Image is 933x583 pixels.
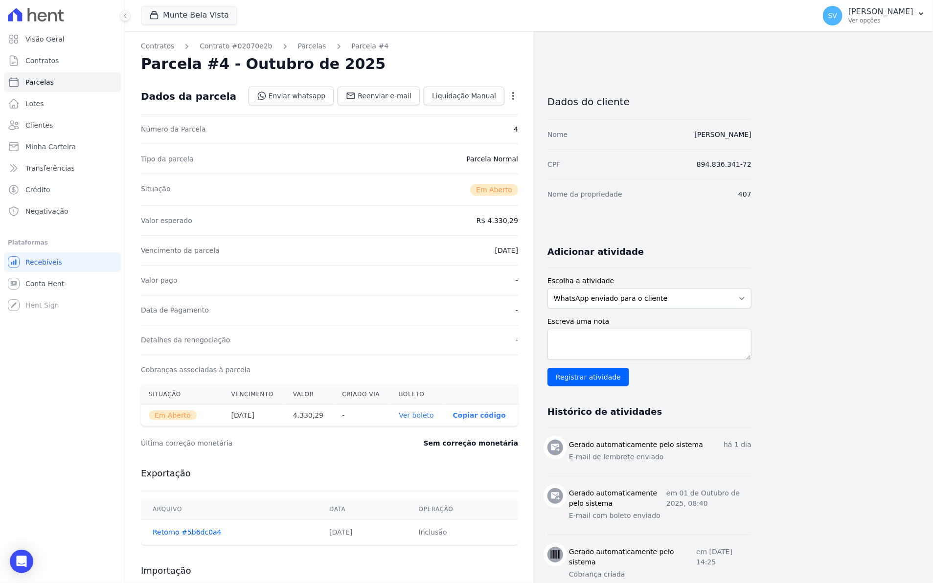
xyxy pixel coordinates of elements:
[547,96,751,108] h3: Dados do cliente
[815,2,933,29] button: SV [PERSON_NAME] Ver opções
[141,438,364,448] dt: Última correção monetária
[25,142,76,152] span: Minha Carteira
[25,279,64,289] span: Conta Hent
[4,202,121,221] a: Negativação
[149,410,197,420] span: Em Aberto
[391,384,445,404] th: Boleto
[697,159,751,169] dd: 894.836.341-72
[4,137,121,157] a: Minha Carteira
[334,384,391,404] th: Criado via
[25,56,59,66] span: Contratos
[10,550,33,573] div: Open Intercom Messenger
[224,404,285,426] th: [DATE]
[25,99,44,109] span: Lotes
[399,411,433,419] a: Ver boleto
[4,51,121,70] a: Contratos
[318,499,407,519] th: Data
[569,547,696,567] h3: Gerado automaticamente pelo sistema
[569,511,751,521] p: E-mail com boleto enviado
[696,547,751,567] p: em [DATE] 14:25
[4,72,121,92] a: Parcelas
[4,94,121,113] a: Lotes
[547,316,751,327] label: Escreva uma nota
[569,452,751,462] p: E-mail de lembrete enviado
[25,257,62,267] span: Recebíveis
[141,41,518,51] nav: Breadcrumb
[495,246,518,255] dd: [DATE]
[569,488,666,509] h3: Gerado automaticamente pelo sistema
[828,12,837,19] span: SV
[4,29,121,49] a: Visão Geral
[432,91,496,101] span: Liquidação Manual
[4,158,121,178] a: Transferências
[318,519,407,545] td: [DATE]
[338,87,420,105] a: Reenviar e-mail
[407,519,518,545] td: Inclusão
[547,159,560,169] dt: CPF
[141,154,194,164] dt: Tipo da parcela
[4,115,121,135] a: Clientes
[547,246,644,258] h3: Adicionar atividade
[516,335,518,345] dd: -
[358,91,411,101] span: Reenviar e-mail
[516,305,518,315] dd: -
[25,77,54,87] span: Parcelas
[141,41,174,51] a: Contratos
[141,184,171,196] dt: Situação
[285,404,335,426] th: 4.330,29
[25,163,75,173] span: Transferências
[8,237,117,248] div: Plataformas
[141,384,224,404] th: Situação
[141,305,209,315] dt: Data de Pagamento
[470,184,518,196] span: Em Aberto
[477,216,518,225] dd: R$ 4.330,29
[141,335,230,345] dt: Detalhes da renegociação
[453,411,506,419] button: Copiar código
[141,246,220,255] dt: Vencimento da parcela
[25,206,68,216] span: Negativação
[141,6,237,24] button: Munte Bela Vista
[298,41,326,51] a: Parcelas
[547,368,629,386] input: Registrar atividade
[424,87,504,105] a: Liquidação Manual
[4,180,121,200] a: Crédito
[738,189,751,199] dd: 407
[141,55,386,73] h2: Parcela #4 - Outubro de 2025
[569,440,703,450] h3: Gerado automaticamente pelo sistema
[569,569,751,580] p: Cobrança criada
[424,438,518,448] dd: Sem correção monetária
[547,189,622,199] dt: Nome da propriedade
[141,275,178,285] dt: Valor pago
[285,384,335,404] th: Valor
[249,87,334,105] a: Enviar whatsapp
[848,7,913,17] p: [PERSON_NAME]
[547,276,751,286] label: Escolha a atividade
[141,499,318,519] th: Arquivo
[153,528,222,536] a: Retorno #5b6dc0a4
[4,252,121,272] a: Recebíveis
[547,130,568,139] dt: Nome
[25,185,50,195] span: Crédito
[848,17,913,24] p: Ver opções
[4,274,121,293] a: Conta Hent
[407,499,518,519] th: Operação
[547,406,662,418] h3: Histórico de atividades
[141,124,206,134] dt: Número da Parcela
[352,41,389,51] a: Parcela #4
[724,440,751,450] p: há 1 dia
[141,565,518,577] h3: Importação
[25,120,53,130] span: Clientes
[516,275,518,285] dd: -
[224,384,285,404] th: Vencimento
[695,131,751,138] a: [PERSON_NAME]
[666,488,751,509] p: em 01 de Outubro de 2025, 08:40
[514,124,518,134] dd: 4
[141,468,518,479] h3: Exportação
[141,216,192,225] dt: Valor esperado
[466,154,518,164] dd: Parcela Normal
[200,41,272,51] a: Contrato #02070e2b
[141,365,250,375] dt: Cobranças associadas à parcela
[141,90,236,102] div: Dados da parcela
[25,34,65,44] span: Visão Geral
